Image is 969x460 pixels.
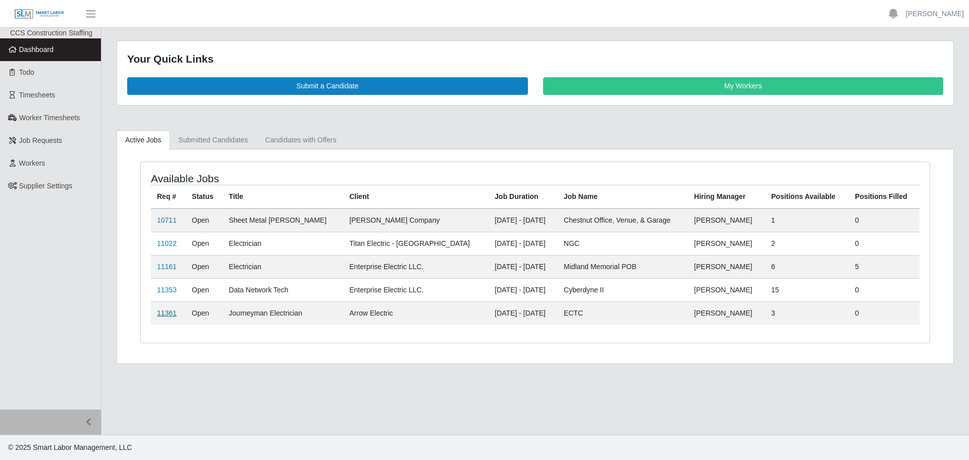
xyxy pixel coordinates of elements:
th: Positions Filled [849,185,920,209]
a: 11361 [157,309,177,317]
span: Worker Timesheets [19,114,80,122]
td: Open [186,255,223,278]
th: Title [223,185,343,209]
td: [DATE] - [DATE] [489,209,558,232]
td: [DATE] - [DATE] [489,301,558,325]
a: 11353 [157,286,177,294]
span: Workers [19,159,45,167]
td: Open [186,232,223,255]
a: Submit a Candidate [127,77,528,95]
span: Timesheets [19,91,56,99]
td: Midland Memorial POB [558,255,688,278]
td: [PERSON_NAME] [688,301,765,325]
td: [DATE] - [DATE] [489,255,558,278]
img: SLM Logo [14,9,65,20]
span: Dashboard [19,45,54,54]
td: Open [186,278,223,301]
td: Journeyman Electrician [223,301,343,325]
td: 2 [765,232,849,255]
a: My Workers [543,77,944,95]
a: Submitted Candidates [170,130,257,150]
th: Job Name [558,185,688,209]
td: Titan Electric - [GEOGRAPHIC_DATA] [343,232,489,255]
th: Hiring Manager [688,185,765,209]
a: [PERSON_NAME] [906,9,964,19]
h4: Available Jobs [151,172,462,185]
span: CCS Construction Staffing [10,29,92,37]
th: Job Duration [489,185,558,209]
td: 3 [765,301,849,325]
td: NGC [558,232,688,255]
a: 11022 [157,239,177,247]
td: Open [186,301,223,325]
a: 11161 [157,263,177,271]
td: [PERSON_NAME] [688,209,765,232]
td: [DATE] - [DATE] [489,278,558,301]
td: Open [186,209,223,232]
th: Positions Available [765,185,849,209]
a: 10711 [157,216,177,224]
td: [DATE] - [DATE] [489,232,558,255]
td: [PERSON_NAME] Company [343,209,489,232]
a: Candidates with Offers [256,130,345,150]
td: 6 [765,255,849,278]
td: 5 [849,255,920,278]
td: 0 [849,301,920,325]
td: Arrow Electric [343,301,489,325]
td: Electrician [223,255,343,278]
td: Enterprise Electric LLC. [343,278,489,301]
td: [PERSON_NAME] [688,232,765,255]
td: [PERSON_NAME] [688,278,765,301]
span: © 2025 Smart Labor Management, LLC [8,443,132,451]
td: 15 [765,278,849,301]
span: Todo [19,68,34,76]
span: Job Requests [19,136,63,144]
div: Your Quick Links [127,51,943,67]
td: 1 [765,209,849,232]
td: Sheet Metal [PERSON_NAME] [223,209,343,232]
td: Enterprise Electric LLC. [343,255,489,278]
td: 0 [849,209,920,232]
a: Active Jobs [117,130,170,150]
th: Status [186,185,223,209]
td: Electrician [223,232,343,255]
td: Cyberdyne II [558,278,688,301]
td: 0 [849,278,920,301]
td: Chestnut Office, Venue, & Garage [558,209,688,232]
span: Supplier Settings [19,182,73,190]
td: [PERSON_NAME] [688,255,765,278]
th: Client [343,185,489,209]
td: 0 [849,232,920,255]
td: Data Network Tech [223,278,343,301]
td: ECTC [558,301,688,325]
th: Req # [151,185,186,209]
